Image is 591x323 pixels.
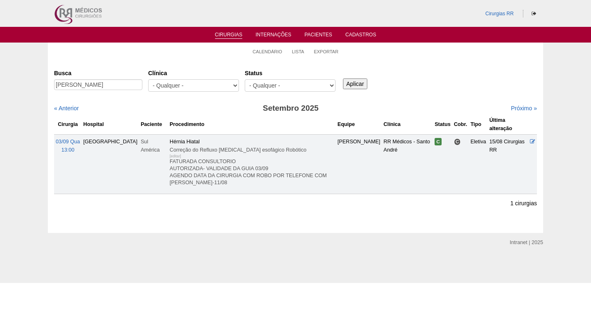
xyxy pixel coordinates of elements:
[345,32,376,40] a: Cadastros
[435,138,442,145] span: Confirmada
[170,152,181,160] div: [editar]
[54,105,79,112] a: « Anterior
[336,134,382,194] td: [PERSON_NAME]
[54,114,82,135] th: Cirurgia
[292,49,304,55] a: Lista
[54,69,142,77] label: Busca
[139,114,168,135] th: Paciente
[530,139,535,145] a: Editar
[305,32,332,40] a: Pacientes
[168,114,336,135] th: Procedimento
[170,102,411,114] h3: Setembro 2025
[343,78,367,89] input: Aplicar
[382,114,433,135] th: Clínica
[56,139,80,145] span: 03/09 Qua
[54,79,142,90] input: Digite os termos que você deseja procurar.
[253,49,282,55] a: Calendário
[382,134,433,194] td: RR Médicos - Santo André
[532,11,536,16] i: Sair
[170,158,334,186] p: FATURADA CONSULTORIO AUTORIZADA- VALIDADE DA GUIA 03/09 AGENDO DATA DA CIRURGIA COM ROBO POR TELE...
[215,32,243,39] a: Cirurgias
[511,105,537,112] a: Próximo »
[452,114,469,135] th: Cobr.
[82,114,139,135] th: Hospital
[82,134,139,194] td: [GEOGRAPHIC_DATA]
[469,134,488,194] td: Eletiva
[510,199,537,207] p: 1 cirurgias
[245,69,336,77] label: Status
[488,114,528,135] th: Última alteração
[485,11,514,17] a: Cirurgias RR
[469,114,488,135] th: Tipo
[255,32,291,40] a: Internações
[488,134,528,194] td: 15/08 Cirurgias RR
[510,238,543,247] div: Intranet | 2025
[170,146,334,154] div: Correção do Refluxo [MEDICAL_DATA] esofágico Robótico
[454,138,461,145] span: Consultório
[433,114,452,135] th: Status
[314,49,338,55] a: Exportar
[61,147,75,153] span: 13:00
[336,114,382,135] th: Equipe
[168,134,336,194] td: Hérnia Hiatal
[56,139,80,153] a: 03/09 Qua 13:00
[141,138,166,154] div: Sul América
[148,69,239,77] label: Clínica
